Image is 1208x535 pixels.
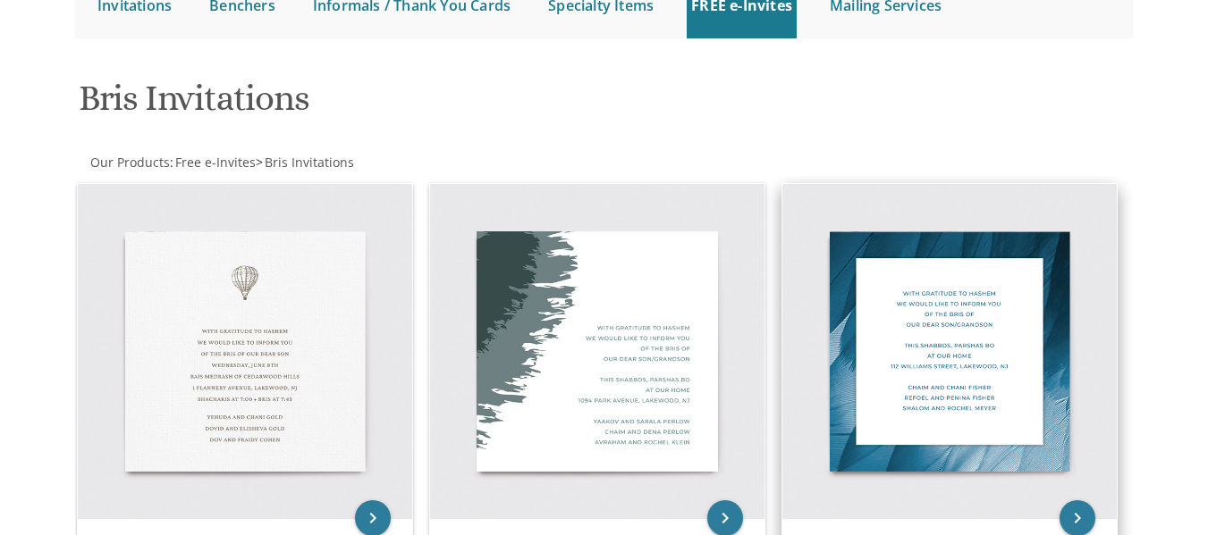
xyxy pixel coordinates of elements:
[173,154,256,171] a: Free e-Invites
[89,154,170,171] a: Our Products
[256,154,354,171] span: >
[430,184,765,518] img: Bris Invitation Style 2
[263,154,354,171] a: Bris Invitations
[79,79,771,131] h1: Bris Invitations
[75,154,604,171] div: :
[782,184,1117,518] img: Bris Invitation Style 3
[175,154,256,171] span: Free e-Invites
[265,154,354,171] span: Bris Invitations
[78,184,412,518] img: Bris Invitation Style 1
